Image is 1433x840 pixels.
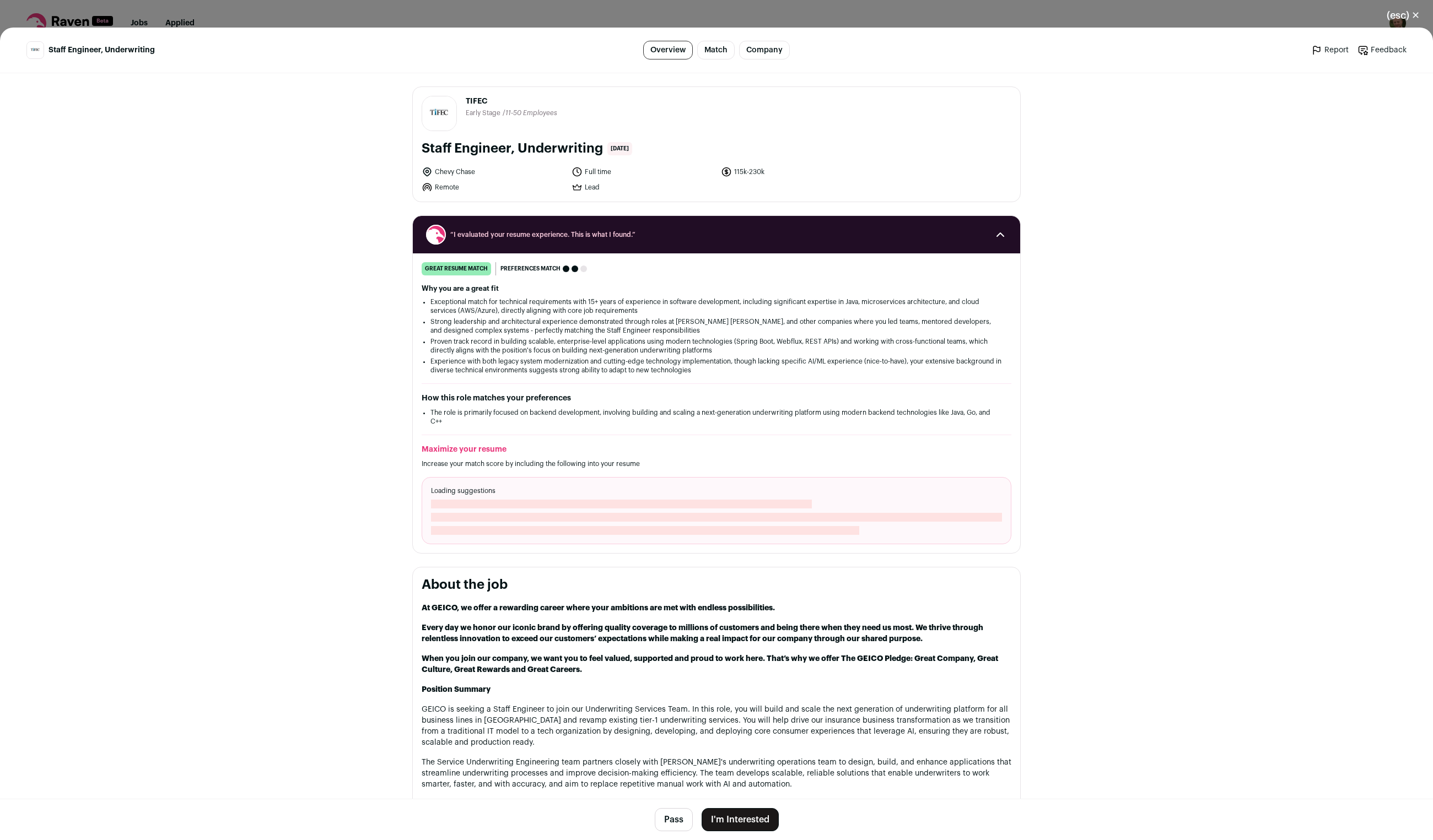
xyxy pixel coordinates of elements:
div: Loading suggestions [422,477,1011,544]
p: Increase your match score by including the following into your resume [422,459,1011,468]
li: Remote [422,182,565,193]
span: 11-50 Employees [505,110,557,116]
h2: How this role matches your preferences [422,393,1011,404]
h2: Maximize your resume [422,444,1011,455]
li: Exceptional match for technical requirements with 15+ years of experience in software development... [430,297,1003,315]
li: The role is primarily focused on backend development, involving building and scaling a next-gener... [430,408,1003,426]
p: The Service Underwriting Engineering team partners closely with [PERSON_NAME]'s underwriting oper... [422,757,1011,790]
button: I'm Interested [702,808,779,831]
span: TIFEC [466,96,557,107]
span: Staff Engineer, Underwriting [49,45,155,56]
button: Pass [655,808,693,831]
a: Report [1311,45,1349,56]
button: Close modal [1373,3,1433,28]
li: Strong leadership and architectural experience demonstrated through roles at [PERSON_NAME] [PERSO... [430,317,1003,335]
li: / [503,109,557,117]
span: Preferences match [500,263,561,274]
li: Full time [572,166,715,177]
a: Feedback [1357,45,1407,56]
li: Early Stage [466,109,503,117]
strong: Every day we honor our iconic brand by offering quality coverage to millions of customers and bei... [422,624,983,643]
li: Chevy Chase [422,166,565,177]
a: Company [739,41,790,59]
li: Lead [572,182,715,193]
li: Proven track record in building scalable, enterprise-level applications using modern technologies... [430,337,1003,355]
li: Experience with both legacy system modernization and cutting-edge technology implementation, thou... [430,357,1003,375]
a: Overview [643,41,693,59]
strong: At GEICO, we offer a rewarding career where your ambitions are met with endless possibilities. [422,604,775,612]
img: 1bed34e9a7ad1f5e209559f65fd51d1a42f3522dafe3eea08c5e904d6a2faa38.jpg [422,96,456,131]
p: GEICO is seeking a Staff Engineer to join our Underwriting Services Team. In this role, you will ... [422,704,1011,748]
li: 115k-230k [721,166,864,177]
a: Match [697,41,735,59]
h1: Staff Engineer, Underwriting [422,140,603,158]
strong: When you join our company, we want you to feel valued, supported and proud to work here. That’s w... [422,655,998,674]
img: 1bed34e9a7ad1f5e209559f65fd51d1a42f3522dafe3eea08c5e904d6a2faa38.jpg [27,42,44,58]
h2: About the job [422,576,1011,594]
strong: Position Summary [422,686,491,693]
span: “I evaluated your resume experience. This is what I found.” [450,230,983,239]
h2: Why you are a great fit [422,284,1011,293]
div: great resume match [422,262,491,275]
span: [DATE] [607,142,632,155]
